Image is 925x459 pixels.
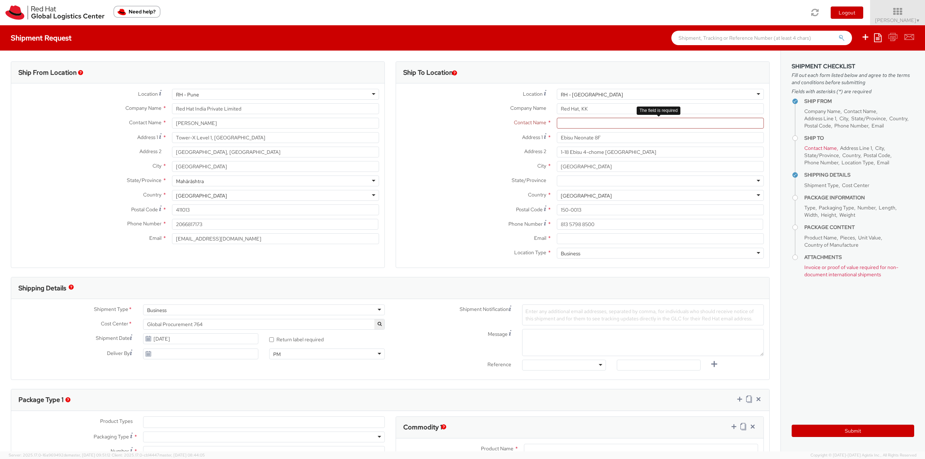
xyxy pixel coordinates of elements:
[834,122,868,129] span: Phone Number
[875,145,884,151] span: City
[269,337,274,342] input: Return label required
[671,31,852,45] input: Shipment, Tracking or Reference Number (at least 4 chars)
[804,182,839,189] span: Shipment Type
[839,212,855,218] span: Weight
[804,115,836,122] span: Address Line 1
[792,72,914,86] span: Fill out each form listed below and agree to the terms and conditions before submitting
[18,285,66,292] h3: Shipping Details
[804,225,914,230] h4: Package Content
[101,320,128,328] span: Cost Center
[537,163,546,169] span: City
[487,361,511,368] span: Reference
[510,105,546,111] span: Company Name
[488,331,508,337] span: Message
[792,63,914,70] h3: Shipment Checklist
[176,178,204,185] div: Mahārāshtra
[810,452,916,458] span: Copyright © [DATE]-[DATE] Agistix Inc., All Rights Reserved
[127,220,162,227] span: Phone Number
[176,91,199,98] div: RH - Pune
[524,148,546,155] span: Address 2
[525,308,754,322] span: Enter any additional email addresses, separated by comma, for individuals who should receive noti...
[403,424,442,431] h3: Commodity 1
[403,69,453,76] h3: Ship To Location
[127,177,162,183] span: State/Province
[879,204,895,211] span: Length
[68,452,111,458] span: master, [DATE] 09:51:12
[528,191,546,198] span: Country
[534,235,546,241] span: Email
[111,448,129,454] span: Number
[842,152,860,159] span: Country
[916,18,920,23] span: ▼
[804,234,837,241] span: Product Name
[9,452,111,458] span: Server: 2025.17.0-16a969492de
[875,17,920,23] span: [PERSON_NAME]
[561,192,612,199] div: [GEOGRAPHIC_DATA]
[139,148,162,155] span: Address 2
[143,319,385,330] span: Global Procurement 764
[804,212,818,218] span: Width
[831,7,863,19] button: Logout
[858,234,881,241] span: Unit Value
[100,418,133,424] span: Product Types
[889,115,907,122] span: Country
[840,145,872,151] span: Address Line 1
[152,163,162,169] span: City
[821,212,836,218] span: Height
[129,119,162,126] span: Contact Name
[131,206,158,213] span: Postal Code
[516,206,543,213] span: Postal Code
[844,108,876,114] span: Contact Name
[18,69,77,76] h3: Ship From Location
[857,204,875,211] span: Number
[561,250,580,257] div: Business
[864,152,890,159] span: Postal Code
[804,152,839,159] span: State/Province
[851,115,886,122] span: State/Province
[113,6,160,18] button: Need help?
[147,321,381,328] span: Global Procurement 764
[804,264,898,278] span: Invoice or proof of value required for non-document international shipments
[804,242,859,248] span: Country of Manufacture
[137,134,158,140] span: Address 1
[637,107,680,115] div: The field is required
[840,234,855,241] span: Pieces
[5,5,104,20] img: rh-logistics-00dfa346123c4ec078e1.svg
[176,192,227,199] div: [GEOGRAPHIC_DATA]
[839,115,848,122] span: City
[112,452,205,458] span: Client: 2025.17.0-cb14447
[273,351,281,358] div: PM
[107,350,130,357] span: Deliver By
[149,235,162,241] span: Email
[159,452,205,458] span: master, [DATE] 08:44:05
[804,204,816,211] span: Type
[804,172,914,178] h4: Shipping Details
[792,425,914,437] button: Submit
[125,105,162,111] span: Company Name
[792,88,914,95] span: Fields with asterisks (*) are required
[877,159,889,166] span: Email
[804,255,914,260] h4: Attachments
[514,249,546,256] span: Location Type
[842,159,874,166] span: Location Type
[561,91,623,98] div: RH - [GEOGRAPHIC_DATA]
[872,122,884,129] span: Email
[804,135,914,141] h4: Ship To
[460,306,509,313] span: Shipment Notification
[819,204,854,211] span: Packaging Type
[94,433,129,440] span: Packaging Type
[18,396,64,403] h3: Package Type 1
[96,334,130,342] span: Shipment Date
[842,182,869,189] span: Cost Center
[481,445,513,452] span: Product Name
[804,195,914,200] h4: Package Information
[804,145,837,151] span: Contact Name
[512,177,546,183] span: State/Province
[94,306,128,314] span: Shipment Type
[147,307,167,314] div: Business
[804,99,914,104] h4: Ship From
[523,91,543,97] span: Location
[138,91,158,97] span: Location
[269,335,325,343] label: Return label required
[522,134,543,140] span: Address 1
